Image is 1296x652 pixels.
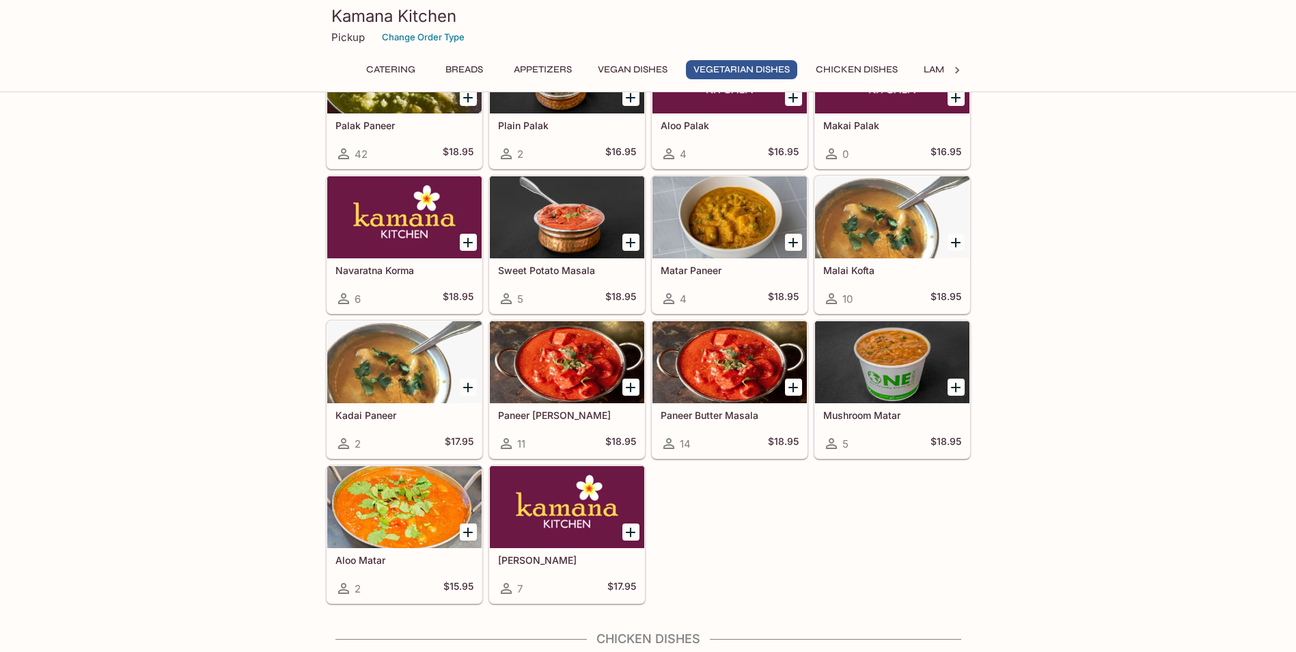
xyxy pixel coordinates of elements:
a: Aloo Matar2$15.95 [327,465,482,603]
button: Add Aloo Palak [785,89,802,106]
h5: $16.95 [605,146,636,162]
h5: $18.95 [930,290,961,307]
h5: Paneer Butter Masala [661,409,799,421]
a: Paneer Butter Masala14$18.95 [652,321,808,459]
a: Palak Paneer42$18.95 [327,31,482,169]
button: Add Palak Paneer [460,89,477,106]
button: Add Aloo Matar [460,524,477,541]
h3: Kamana Kitchen [331,5,965,27]
a: Plain Palak2$16.95 [489,31,645,169]
button: Add Sweet Potato Masala [622,234,639,251]
h5: Plain Palak [498,120,636,131]
div: Aloo Palak [652,31,807,113]
a: Kadai Paneer2$17.95 [327,321,482,459]
h5: $18.95 [768,435,799,452]
a: Aloo Palak4$16.95 [652,31,808,169]
div: Malai Kofta [815,176,969,258]
button: Change Order Type [376,27,471,48]
span: 4 [680,148,687,161]
div: Aloo Matar [327,466,482,548]
button: Vegetarian Dishes [686,60,797,79]
h5: Palak Paneer [335,120,473,131]
h5: Navaratna Korma [335,264,473,276]
h5: Paneer [PERSON_NAME] [498,409,636,421]
span: 2 [517,148,523,161]
div: Makai Palak [815,31,969,113]
button: Catering [359,60,423,79]
h5: Aloo Matar [335,554,473,566]
button: Add Paneer Tikka Masala [622,379,639,396]
a: Sweet Potato Masala5$18.95 [489,176,645,314]
h5: $17.95 [445,435,473,452]
span: 11 [517,437,525,450]
h5: $18.95 [443,146,473,162]
div: Daal Makhni [490,466,644,548]
h5: Malai Kofta [823,264,961,276]
h5: $17.95 [607,580,636,597]
button: Appetizers [506,60,579,79]
h5: $18.95 [768,290,799,307]
div: Sweet Potato Masala [490,176,644,258]
span: 6 [355,293,361,305]
button: Add Makai Palak [948,89,965,106]
a: [PERSON_NAME]7$17.95 [489,465,645,603]
span: 2 [355,437,361,450]
h5: $18.95 [605,435,636,452]
h5: $18.95 [930,435,961,452]
div: Palak Paneer [327,31,482,113]
p: Pickup [331,31,365,44]
button: Breads [434,60,495,79]
span: 0 [842,148,849,161]
div: Kadai Paneer [327,321,482,403]
button: Add Paneer Butter Masala [785,379,802,396]
a: Paneer [PERSON_NAME]11$18.95 [489,321,645,459]
button: Vegan Dishes [590,60,675,79]
h5: $16.95 [768,146,799,162]
h5: $18.95 [443,290,473,307]
h5: Matar Paneer [661,264,799,276]
div: Matar Paneer [652,176,807,258]
div: Plain Palak [490,31,644,113]
div: Mushroom Matar [815,321,969,403]
button: Chicken Dishes [808,60,905,79]
button: Add Daal Makhni [622,524,639,541]
span: 5 [842,437,849,450]
h5: $16.95 [930,146,961,162]
h5: Sweet Potato Masala [498,264,636,276]
h4: Chicken Dishes [326,631,971,647]
span: 5 [517,293,523,305]
a: Malai Kofta10$18.95 [814,176,970,314]
h5: [PERSON_NAME] [498,554,636,566]
span: 10 [842,293,853,305]
button: Add Navaratna Korma [460,234,477,251]
div: Navaratna Korma [327,176,482,258]
h5: $18.95 [605,290,636,307]
span: 14 [680,437,691,450]
h5: Mushroom Matar [823,409,961,421]
button: Add Malai Kofta [948,234,965,251]
div: Paneer Butter Masala [652,321,807,403]
a: Mushroom Matar5$18.95 [814,321,970,459]
button: Add Kadai Paneer [460,379,477,396]
span: 7 [517,582,523,595]
a: Navaratna Korma6$18.95 [327,176,482,314]
button: Add Matar Paneer [785,234,802,251]
a: Matar Paneer4$18.95 [652,176,808,314]
h5: $15.95 [443,580,473,597]
h5: Kadai Paneer [335,409,473,421]
button: Lamb Dishes [916,60,994,79]
a: Makai Palak0$16.95 [814,31,970,169]
span: 2 [355,582,361,595]
button: Add Plain Palak [622,89,639,106]
h5: Aloo Palak [661,120,799,131]
button: Add Mushroom Matar [948,379,965,396]
h5: Makai Palak [823,120,961,131]
span: 4 [680,293,687,305]
span: 42 [355,148,368,161]
div: Paneer Tikka Masala [490,321,644,403]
